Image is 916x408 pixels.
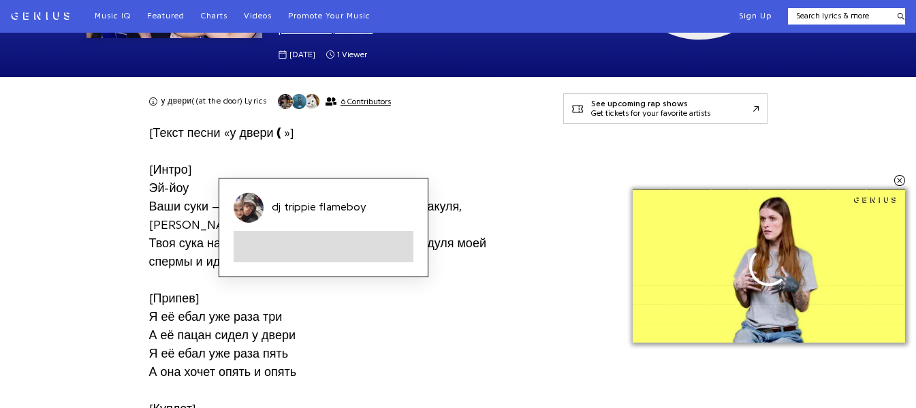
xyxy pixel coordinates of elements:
a: Charts [201,11,227,22]
a: Promote Your Music [288,11,370,22]
h2: у двери( (at the door) Lyrics [161,96,267,107]
span: 6 Contributors [341,97,391,106]
button: Sign Up [739,11,772,22]
button: 6 Contributors [277,93,390,110]
span: 1 viewer [337,49,367,61]
a: dj trippie flameboy [234,193,413,223]
input: Search lyrics & more [788,10,889,22]
a: See upcoming rap showsGet tickets for your favorite artists [563,93,768,124]
span: Charts [201,12,227,20]
span: [DATE] [289,49,315,61]
a: Videos [244,11,272,22]
span: 1 viewer [326,49,367,61]
span: Featured [147,12,185,20]
div: Get tickets for your favorite artists [591,109,710,119]
a: Featured [147,11,185,22]
div: See upcoming rap shows [591,99,710,109]
span: Music IQ [95,12,131,20]
span: Promote Your Music [288,12,370,20]
a: Music IQ [95,11,131,22]
a: penis music, vol. 2 [279,24,373,35]
iframe: Advertisement [563,143,768,313]
span: Videos [244,12,272,20]
div: dj trippie flameboy [272,200,413,215]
